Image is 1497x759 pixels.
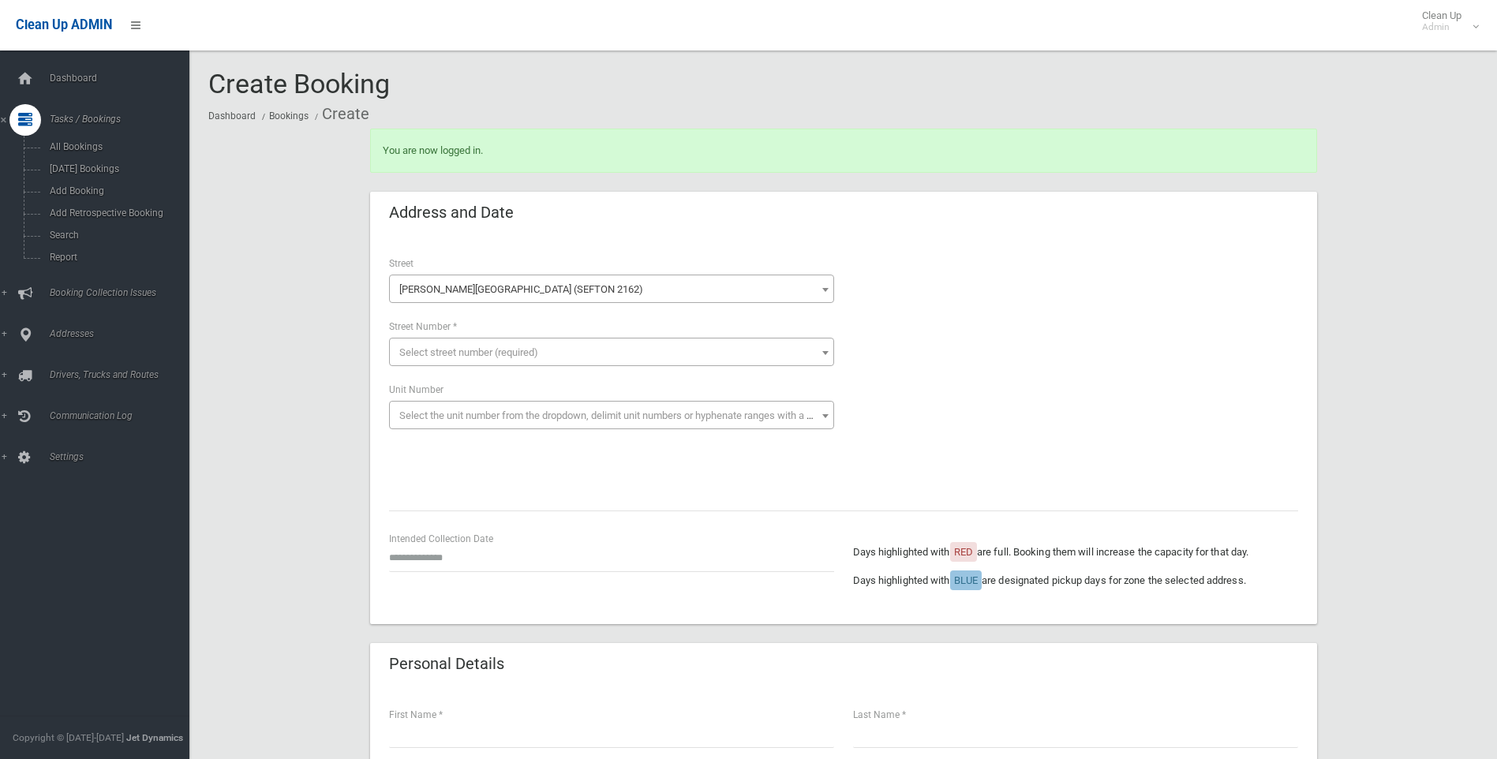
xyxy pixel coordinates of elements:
[13,732,124,743] span: Copyright © [DATE]-[DATE]
[45,141,188,152] span: All Bookings
[269,110,309,122] a: Bookings
[208,110,256,122] a: Dashboard
[954,546,973,558] span: RED
[45,410,201,421] span: Communication Log
[45,185,188,196] span: Add Booking
[954,574,978,586] span: BLUE
[370,129,1317,173] div: You are now logged in.
[45,328,201,339] span: Addresses
[399,409,840,421] span: Select the unit number from the dropdown, delimit unit numbers or hyphenate ranges with a comma
[370,649,523,679] header: Personal Details
[370,197,533,228] header: Address and Date
[399,346,538,358] span: Select street number (required)
[853,543,1298,562] p: Days highlighted with are full. Booking them will increase the capacity for that day.
[853,571,1298,590] p: Days highlighted with are designated pickup days for zone the selected address.
[45,73,201,84] span: Dashboard
[126,732,183,743] strong: Jet Dynamics
[1422,21,1461,33] small: Admin
[45,163,188,174] span: [DATE] Bookings
[45,369,201,380] span: Drivers, Trucks and Routes
[45,208,188,219] span: Add Retrospective Booking
[45,114,201,125] span: Tasks / Bookings
[1414,9,1477,33] span: Clean Up
[45,252,188,263] span: Report
[45,287,201,298] span: Booking Collection Issues
[393,279,830,301] span: Abbott Avenue (SEFTON 2162)
[311,99,369,129] li: Create
[389,275,834,303] span: Abbott Avenue (SEFTON 2162)
[45,230,188,241] span: Search
[16,17,112,32] span: Clean Up ADMIN
[208,68,390,99] span: Create Booking
[45,451,201,462] span: Settings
